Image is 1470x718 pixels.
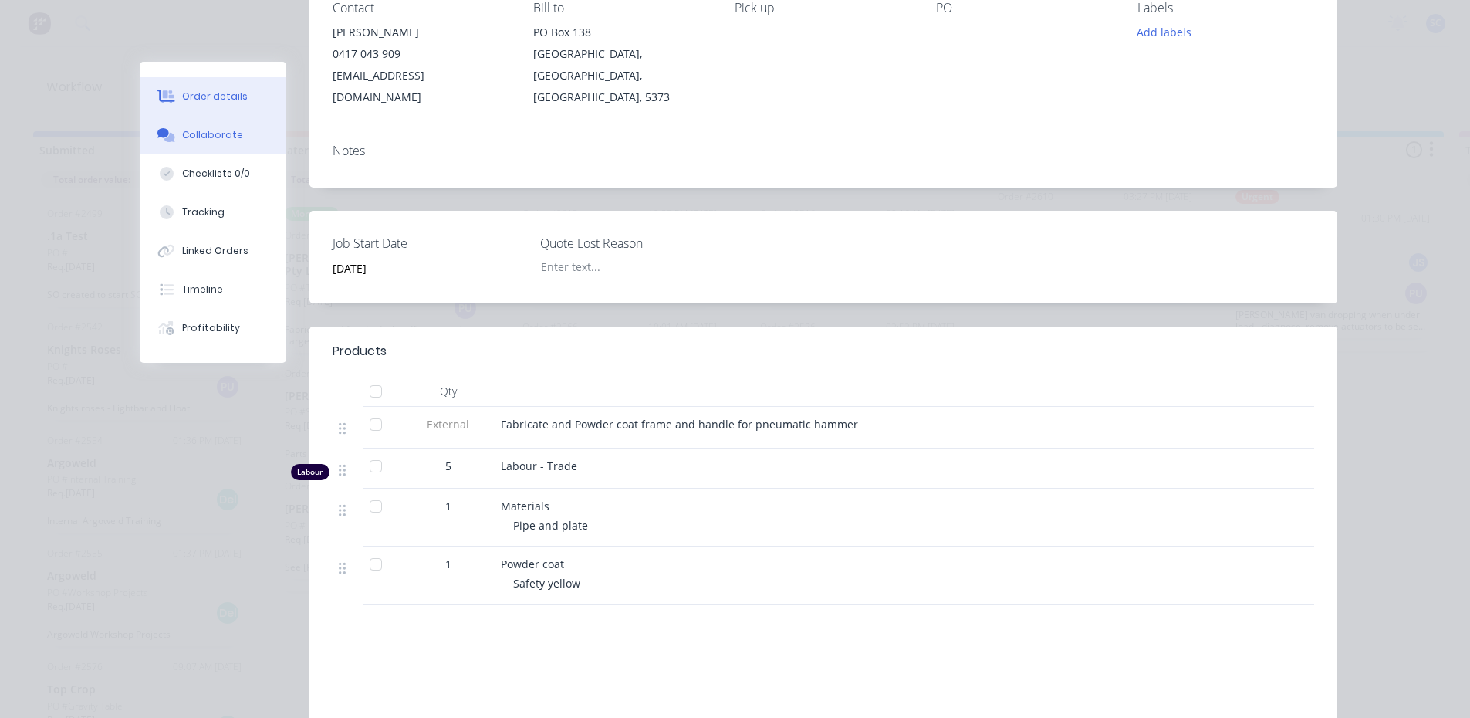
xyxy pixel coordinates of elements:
button: Order details [140,77,286,116]
button: Checklists 0/0 [140,154,286,193]
button: Add labels [1129,22,1200,42]
span: Powder coat [501,557,564,571]
span: Pipe and plate [513,518,588,533]
div: [GEOGRAPHIC_DATA], [GEOGRAPHIC_DATA], [GEOGRAPHIC_DATA], 5373 [533,43,710,108]
div: Bill to [533,1,710,15]
span: Safety yellow [513,576,580,591]
span: 1 [445,498,451,514]
button: Collaborate [140,116,286,154]
span: Materials [501,499,549,513]
span: Labour - Trade [501,459,577,473]
div: Contact [333,1,509,15]
div: PO [936,1,1113,15]
div: [PERSON_NAME] [333,22,509,43]
div: Timeline [182,283,223,296]
div: Labels [1137,1,1314,15]
span: External [408,416,488,432]
div: Pick up [735,1,911,15]
div: PO Box 138 [533,22,710,43]
button: Profitability [140,309,286,347]
div: Checklists 0/0 [182,167,250,181]
div: [PERSON_NAME]0417 043 909[EMAIL_ADDRESS][DOMAIN_NAME] [333,22,509,108]
div: Collaborate [182,128,243,142]
label: Quote Lost Reason [540,234,733,252]
button: Tracking [140,193,286,232]
span: 1 [445,556,451,572]
div: Qty [402,376,495,407]
div: Labour [291,464,329,480]
label: Job Start Date [333,234,525,252]
input: Enter date [322,256,514,279]
div: Tracking [182,205,225,219]
div: 0417 043 909 [333,43,509,65]
div: PO Box 138[GEOGRAPHIC_DATA], [GEOGRAPHIC_DATA], [GEOGRAPHIC_DATA], 5373 [533,22,710,108]
div: Products [333,342,387,361]
button: Timeline [140,270,286,309]
button: Linked Orders [140,232,286,270]
div: Profitability [182,321,240,335]
span: 5 [445,458,451,474]
span: Fabricate and Powder coat frame and handle for pneumatic hammer [501,417,858,432]
div: Notes [333,144,1314,158]
div: [EMAIL_ADDRESS][DOMAIN_NAME] [333,65,509,108]
div: Linked Orders [182,244,248,258]
div: Order details [182,90,248,103]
